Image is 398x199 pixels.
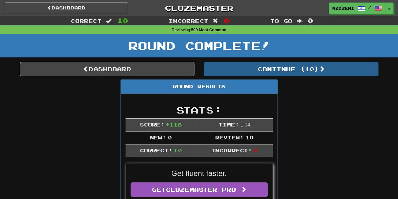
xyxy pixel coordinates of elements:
[106,18,113,24] span: :
[174,147,182,153] span: 10
[126,105,273,115] h2: Stats:
[117,17,128,24] span: 10
[224,17,229,24] span: 0
[211,147,252,153] span: Incorrect:
[329,3,385,14] a: nzdzeni /
[165,121,182,127] span: + 116
[240,122,250,127] span: 1 : 0 4
[150,134,166,140] span: New:
[71,18,102,24] span: Correct
[215,134,244,140] span: Review:
[131,182,268,197] a: GetClozemaster Pro
[167,134,171,140] span: 0
[139,121,164,127] span: Score:
[218,121,239,127] span: Time:
[131,168,268,179] p: Get fluent faster.
[169,18,208,24] span: Incorrect
[20,62,194,76] a: Dashboard
[121,80,277,94] div: Round Results
[296,18,303,24] span: :
[139,147,172,153] span: Correct:
[308,17,313,24] span: 0
[5,3,128,13] a: Dashboard
[191,28,226,32] strong: 500 Most Common
[204,62,378,76] button: Continue (10)
[2,39,396,52] h1: Round Complete!
[245,134,253,140] span: 10
[253,147,257,153] span: 0
[137,3,261,14] a: Clozemaster
[166,186,236,193] span: Clozemaster Pro
[368,5,371,9] span: /
[270,18,292,24] span: To go
[213,18,220,24] span: :
[332,5,354,11] span: nzdzeni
